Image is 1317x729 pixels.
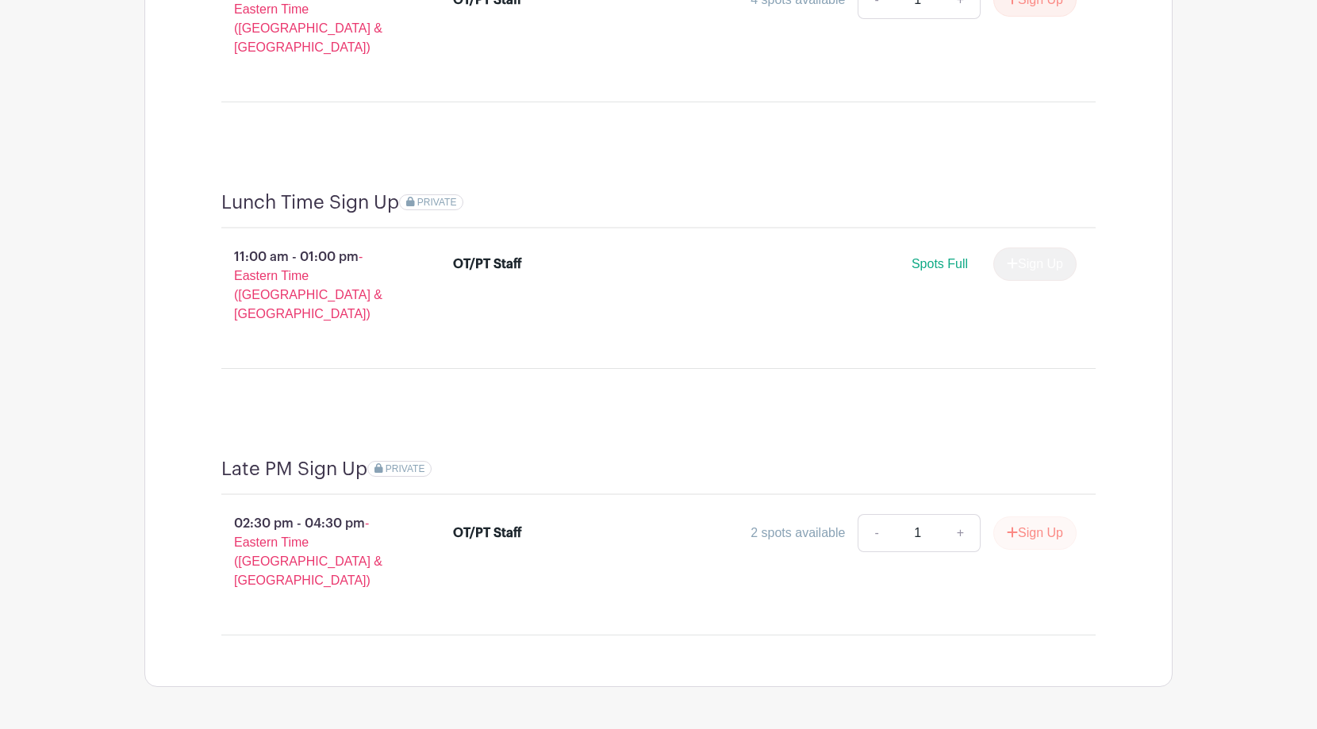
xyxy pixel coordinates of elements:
a: + [941,514,981,552]
p: 11:00 am - 01:00 pm [196,241,428,330]
div: 2 spots available [751,524,845,543]
div: OT/PT Staff [453,524,522,543]
p: 02:30 pm - 04:30 pm [196,508,428,597]
button: Sign Up [993,516,1077,550]
a: - [858,514,894,552]
span: - Eastern Time ([GEOGRAPHIC_DATA] & [GEOGRAPHIC_DATA]) [234,516,382,587]
h4: Lunch Time Sign Up [221,191,399,214]
h4: Late PM Sign Up [221,458,367,481]
span: PRIVATE [386,463,425,474]
div: OT/PT Staff [453,255,522,274]
span: Spots Full [912,257,968,270]
span: PRIVATE [417,197,457,208]
span: - Eastern Time ([GEOGRAPHIC_DATA] & [GEOGRAPHIC_DATA]) [234,250,382,320]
